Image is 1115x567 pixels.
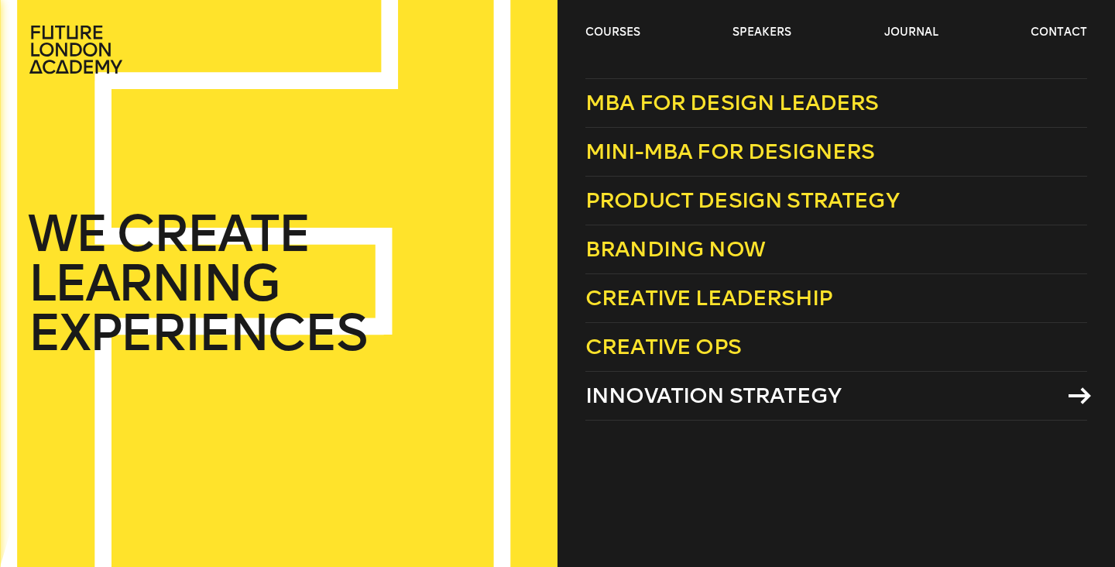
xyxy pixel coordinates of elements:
[585,187,899,213] span: Product Design Strategy
[585,372,1087,421] a: Innovation Strategy
[585,236,765,262] span: Branding Now
[585,225,1087,274] a: Branding Now
[585,285,832,311] span: Creative Leadership
[884,25,938,40] a: journal
[585,90,879,115] span: MBA for Design Leaders
[585,334,741,359] span: Creative Ops
[585,25,640,40] a: courses
[585,177,1087,225] a: Product Design Strategy
[585,274,1087,323] a: Creative Leadership
[585,323,1087,372] a: Creative Ops
[1031,25,1087,40] a: contact
[585,383,841,408] span: Innovation Strategy
[585,128,1087,177] a: Mini-MBA for Designers
[585,139,875,164] span: Mini-MBA for Designers
[585,78,1087,128] a: MBA for Design Leaders
[732,25,791,40] a: speakers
